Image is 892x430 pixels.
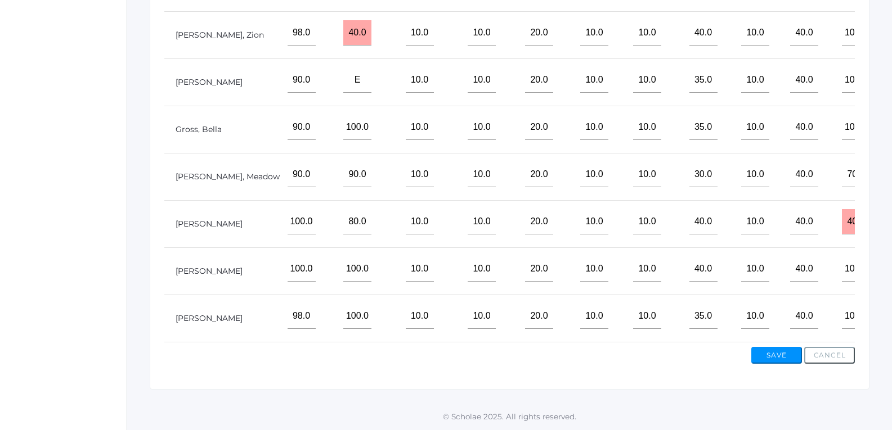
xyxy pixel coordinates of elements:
[176,171,280,182] a: [PERSON_NAME], Meadow
[176,219,243,229] a: [PERSON_NAME]
[176,313,243,323] a: [PERSON_NAME]
[176,266,243,276] a: [PERSON_NAME]
[751,347,802,364] button: Save
[127,411,892,422] p: © Scholae 2025. All rights reserved.
[176,124,222,134] a: Gross, Bella
[176,77,243,87] a: [PERSON_NAME]
[176,30,264,40] a: [PERSON_NAME], Zion
[804,347,855,364] button: Cancel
